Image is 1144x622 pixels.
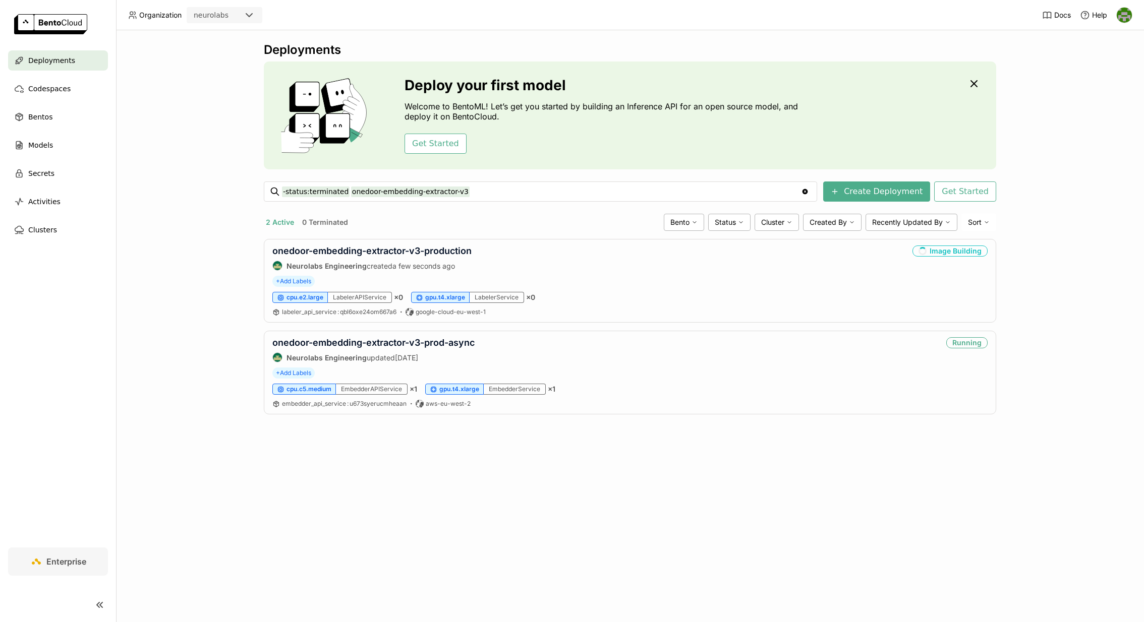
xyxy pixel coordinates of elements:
h3: Deploy your first model [405,77,803,93]
button: Get Started [934,181,996,202]
span: cpu.c5.medium [287,385,331,393]
div: created [272,261,472,271]
span: Cluster [761,218,784,227]
span: Recently Updated By [872,218,943,227]
span: × 1 [410,385,417,394]
div: Created By [803,214,862,231]
div: Status [708,214,751,231]
span: × 1 [548,385,555,394]
div: EmbedderAPIService [336,384,408,395]
a: Codespaces [8,79,108,99]
i: loading [918,246,927,256]
span: cpu.e2.large [287,293,323,301]
img: Toby Thomas [1117,8,1132,23]
a: Secrets [8,163,108,183]
span: Status [715,218,736,227]
span: Bentos [28,111,52,123]
span: gpu.t4.xlarge [439,385,479,393]
svg: Clear value [801,188,809,196]
span: Deployments [28,54,75,67]
span: : [337,308,339,316]
button: 2 Active [264,216,296,229]
span: a few seconds ago [392,262,455,270]
a: Deployments [8,50,108,71]
span: Activities [28,196,61,208]
div: Help [1080,10,1107,20]
input: Search [282,183,801,200]
strong: Neurolabs Engineering [287,262,367,270]
span: labeler_api_service qbl6oxe24om667a6 [282,308,396,316]
div: Cluster [755,214,799,231]
span: Docs [1054,11,1071,20]
div: Bento [664,214,704,231]
img: Neurolabs Engineering [273,353,282,362]
div: Running [946,337,988,348]
div: Image Building [912,245,988,257]
strong: Neurolabs Engineering [287,353,367,362]
span: × 0 [526,293,535,302]
span: +Add Labels [272,367,315,379]
span: embedder_api_service u673syerucmheaan [282,400,407,407]
img: cover onboarding [272,78,380,153]
div: updated [272,352,475,362]
div: neurolabs [194,10,228,20]
span: +Add Labels [272,276,315,287]
span: Secrets [28,167,54,179]
span: Codespaces [28,83,71,95]
input: Selected neurolabs. [230,11,231,21]
span: Enterprise [46,556,86,567]
div: Deployments [264,42,996,57]
button: 0 Terminated [300,216,350,229]
a: Bentos [8,107,108,127]
p: Welcome to BentoML! Let’s get you started by building an Inference API for an open source model, ... [405,101,803,121]
a: onedoor-embedding-extractor-v3-prod-async [272,337,475,348]
span: google-cloud-eu-west-1 [416,308,486,316]
a: Enterprise [8,547,108,576]
span: aws-eu-west-2 [426,400,471,408]
span: Sort [968,218,982,227]
div: EmbedderService [484,384,546,395]
a: embedder_api_service:u673syerucmheaan [282,400,407,408]
a: Activities [8,192,108,212]
span: [DATE] [395,353,418,362]
span: Bento [670,218,690,227]
div: LabelerAPIService [328,292,392,303]
img: Neurolabs Engineering [273,261,282,270]
div: Sort [961,214,996,231]
img: logo [14,14,87,34]
a: Models [8,135,108,155]
span: Help [1092,11,1107,20]
a: Clusters [8,220,108,240]
div: Recently Updated By [866,214,957,231]
span: Organization [139,11,182,20]
a: labeler_api_service:qbl6oxe24om667a6 [282,308,396,316]
button: Create Deployment [823,181,930,202]
span: Clusters [28,224,57,236]
span: Created By [810,218,847,227]
span: : [347,400,349,407]
span: gpu.t4.xlarge [425,293,465,301]
div: LabelerService [470,292,524,303]
a: onedoor-embedding-extractor-v3-production [272,245,472,256]
span: Models [28,139,53,151]
a: Docs [1042,10,1071,20]
span: × 0 [394,293,403,302]
button: Get Started [405,134,467,154]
